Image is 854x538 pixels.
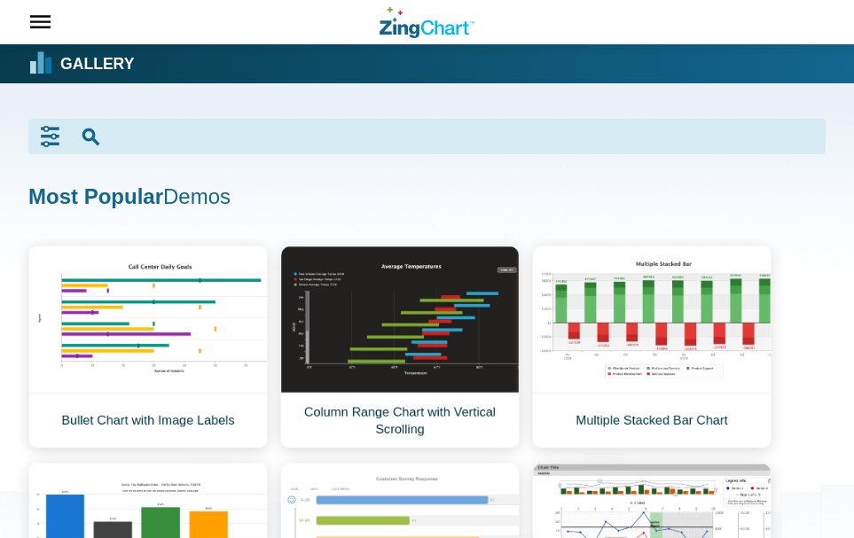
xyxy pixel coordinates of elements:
[380,7,474,38] a: ZingChart Logo. Click to return to the homepage
[60,57,134,73] strong: Gallery
[532,246,772,448] a: Multiple Stacked Bar Chart
[28,184,163,208] strong: Most Popular
[280,246,520,448] a: Column Range Chart with Vertical Scrolling
[28,246,268,448] a: Bullet Chart with Image Labels
[30,51,134,77] a: Gallery
[28,183,770,222] h1: Demos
